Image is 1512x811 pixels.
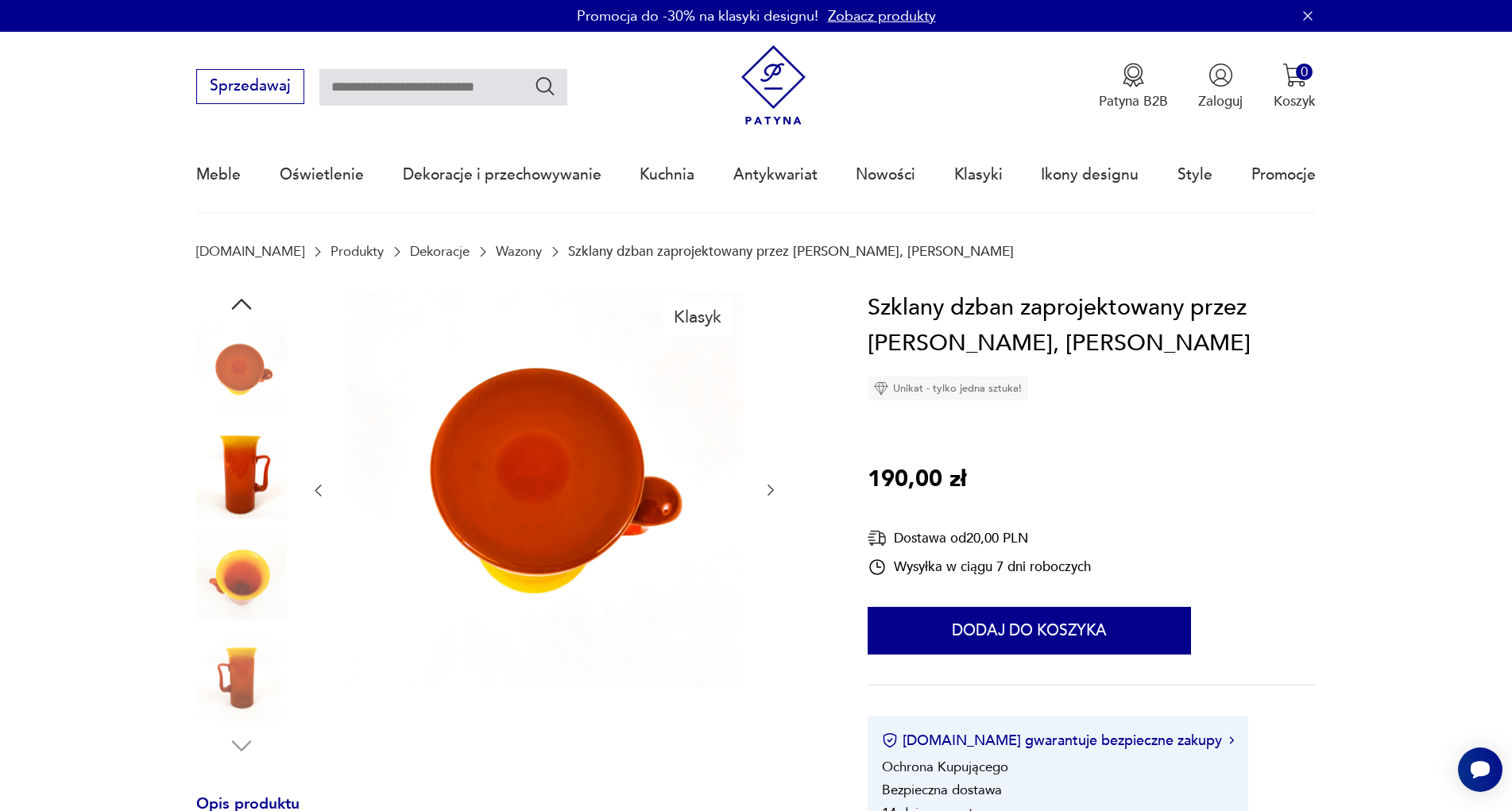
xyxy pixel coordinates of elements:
[1099,63,1168,110] a: Ikona medaluPatyna B2B
[196,630,287,720] img: Zdjęcie produktu Szklany dzban zaprojektowany przez Lucynę Pijaczewską, huta Barbara
[1229,736,1234,744] img: Ikona strzałki w prawo
[1198,63,1243,110] button: Zaloguj
[1282,63,1307,87] img: Ikona koszyka
[1099,92,1168,110] p: Patyna B2B
[882,731,1234,751] button: [DOMAIN_NAME] gwarantuje bezpieczne zakupy
[196,244,304,259] a: [DOMAIN_NAME]
[280,138,364,211] a: Oświetlenie
[882,732,898,748] img: Ikona certyfikatu
[828,6,936,26] a: Zobacz produkty
[882,781,1002,799] li: Bezpieczna dostawa
[403,138,601,211] a: Dekoracje i przechowywanie
[331,244,384,259] a: Produkty
[1208,63,1233,87] img: Ikonka użytkownika
[868,558,1091,577] div: Wysyłka w ciągu 7 dni roboczych
[868,528,887,548] img: Ikona dostawy
[733,138,818,211] a: Antykwariat
[1178,138,1212,211] a: Style
[577,6,818,26] p: Promocja do -30% na klasyki designu!
[954,138,1003,211] a: Klasyki
[196,138,241,211] a: Meble
[882,758,1008,776] li: Ochrona Kupującego
[1099,63,1168,110] button: Patyna B2B
[496,244,542,259] a: Wazony
[868,461,966,498] p: 190,00 zł
[346,290,744,688] img: Zdjęcie produktu Szklany dzban zaprojektowany przez Lucynę Pijaczewską, huta Barbara
[1296,64,1313,80] div: 0
[868,377,1028,400] div: Unikat - tylko jedna sztuka!
[1121,63,1146,87] img: Ikona medalu
[868,528,1091,548] div: Dostawa od 20,00 PLN
[733,45,814,126] img: Patyna - sklep z meblami i dekoracjami vintage
[663,297,733,337] div: Klasyk
[196,69,304,104] button: Sprzedawaj
[196,427,287,518] img: Zdjęcie produktu Szklany dzban zaprojektowany przez Lucynę Pijaczewską, huta Barbara
[868,290,1315,362] h1: Szklany dzban zaprojektowany przez [PERSON_NAME], [PERSON_NAME]
[1274,63,1316,110] button: 0Koszyk
[1458,747,1502,792] iframe: Smartsupp widget button
[410,244,470,259] a: Dekoracje
[1041,138,1139,211] a: Ikony designu
[1251,138,1316,211] a: Promocje
[1198,92,1243,110] p: Zaloguj
[568,244,1014,259] p: Szklany dzban zaprojektowany przez [PERSON_NAME], [PERSON_NAME]
[534,75,557,98] button: Szukaj
[868,607,1191,655] button: Dodaj do koszyka
[196,529,287,620] img: Zdjęcie produktu Szklany dzban zaprojektowany przez Lucynę Pijaczewską, huta Barbara
[856,138,915,211] a: Nowości
[640,138,694,211] a: Kuchnia
[196,326,287,417] img: Zdjęcie produktu Szklany dzban zaprojektowany przez Lucynę Pijaczewską, huta Barbara
[1274,92,1316,110] p: Koszyk
[196,81,304,94] a: Sprzedawaj
[874,381,888,396] img: Ikona diamentu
